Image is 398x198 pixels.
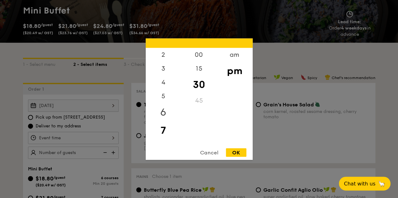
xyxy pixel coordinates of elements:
[146,139,181,153] div: 8
[378,180,385,187] span: 🦙
[146,103,181,121] div: 6
[226,148,246,157] div: OK
[181,75,217,94] div: 30
[194,148,225,157] div: Cancel
[181,62,217,75] div: 15
[339,177,390,190] button: Chat with us🦙
[181,94,217,107] div: 45
[344,181,375,187] span: Chat with us
[181,48,217,62] div: 00
[146,62,181,75] div: 3
[217,62,252,80] div: pm
[146,121,181,139] div: 7
[146,89,181,103] div: 5
[146,48,181,62] div: 2
[217,48,252,62] div: am
[146,75,181,89] div: 4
